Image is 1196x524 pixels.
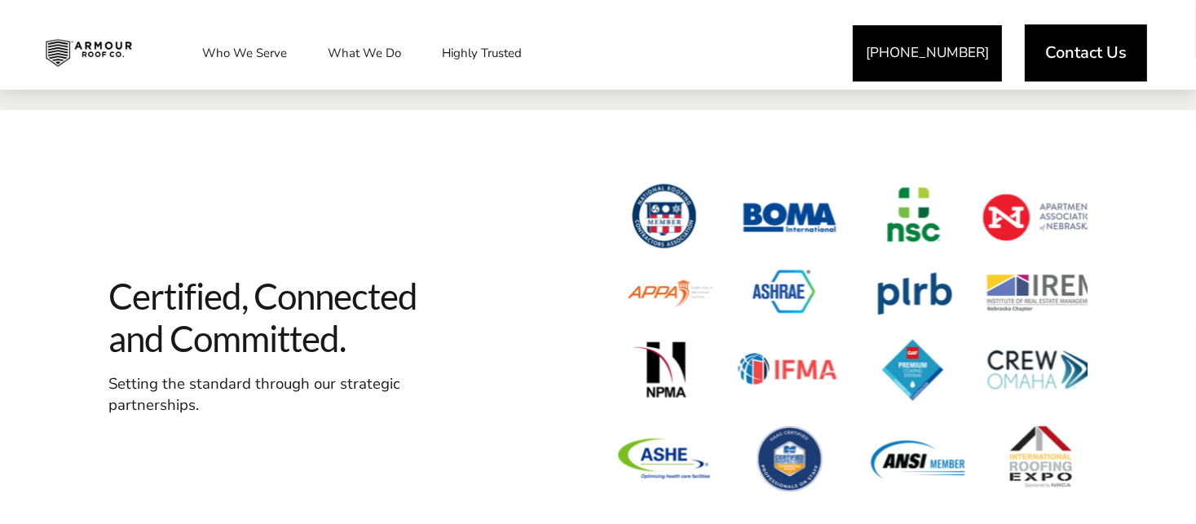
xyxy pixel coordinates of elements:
[1025,24,1147,81] a: Contact Us
[853,25,1002,81] a: [PHONE_NUMBER]
[311,33,417,73] a: What We Do
[33,33,145,73] img: Industrial and Commercial Roofing Company | Armour Roof Co.
[109,275,435,361] span: Certified, Connected and Committed.
[1045,45,1127,61] span: Contact Us
[186,33,303,73] a: Who We Serve
[426,33,538,73] a: Highly Trusted
[109,373,401,416] span: Setting the standard through our strategic partnerships.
